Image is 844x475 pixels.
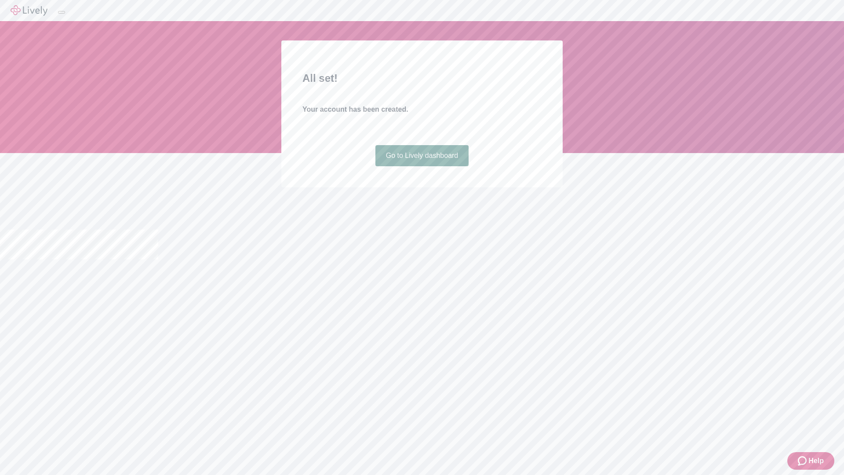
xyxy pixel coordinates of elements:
[808,456,824,466] span: Help
[798,456,808,466] svg: Zendesk support icon
[302,104,542,115] h4: Your account has been created.
[302,70,542,86] h2: All set!
[787,452,834,470] button: Zendesk support iconHelp
[58,11,65,14] button: Log out
[375,145,469,166] a: Go to Lively dashboard
[11,5,47,16] img: Lively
